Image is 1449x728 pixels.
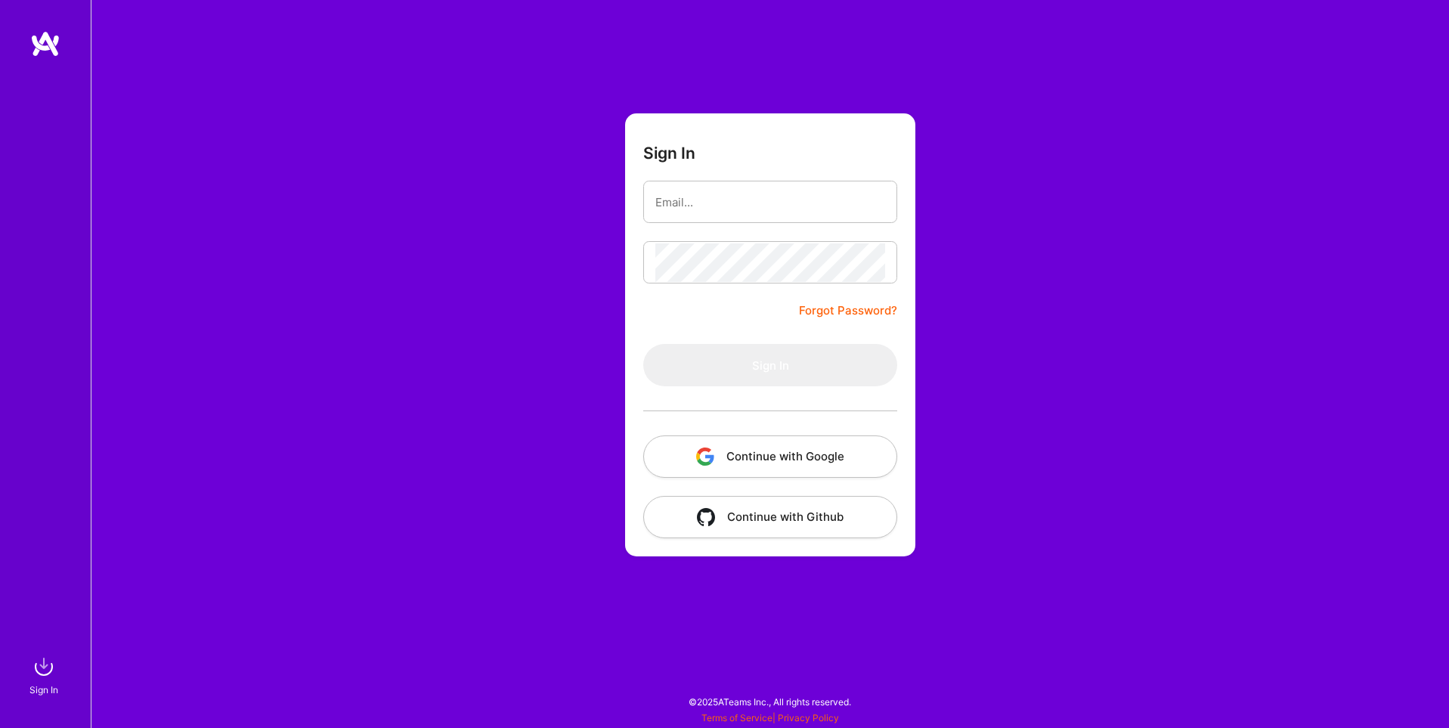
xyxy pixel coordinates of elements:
[29,682,58,698] div: Sign In
[643,435,897,478] button: Continue with Google
[30,30,60,57] img: logo
[643,496,897,538] button: Continue with Github
[697,508,715,526] img: icon
[701,712,839,723] span: |
[29,652,59,682] img: sign in
[32,652,59,698] a: sign inSign In
[799,302,897,320] a: Forgot Password?
[91,683,1449,720] div: © 2025 ATeams Inc., All rights reserved.
[643,344,897,386] button: Sign In
[701,712,772,723] a: Terms of Service
[643,144,695,163] h3: Sign In
[696,448,714,466] img: icon
[778,712,839,723] a: Privacy Policy
[655,183,885,221] input: Email...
